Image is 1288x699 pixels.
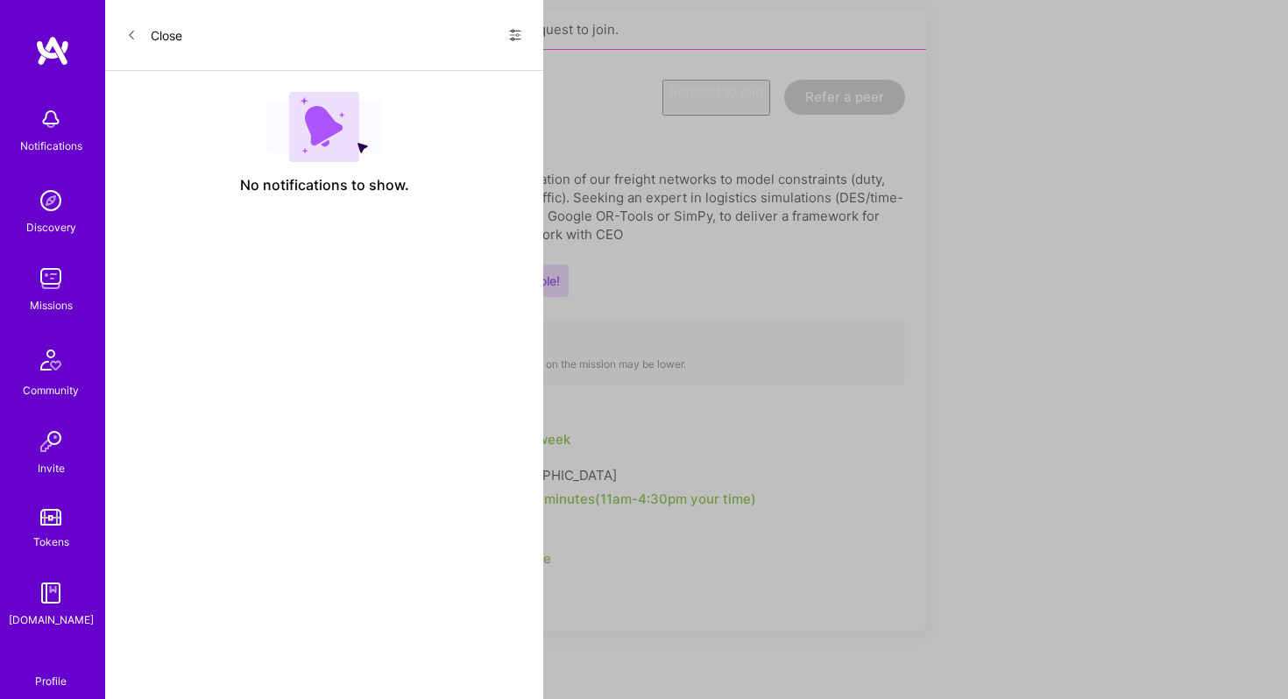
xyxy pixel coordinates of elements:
[240,176,409,194] span: No notifications to show.
[33,533,69,551] div: Tokens
[33,424,68,459] img: Invite
[30,296,73,314] div: Missions
[20,137,82,155] div: Notifications
[38,459,65,477] div: Invite
[23,381,79,399] div: Community
[9,611,94,629] div: [DOMAIN_NAME]
[33,261,68,296] img: teamwork
[33,102,68,137] img: bell
[35,672,67,688] div: Profile
[266,92,382,162] img: empty
[29,653,73,688] a: Profile
[126,21,182,49] button: Close
[26,218,76,237] div: Discovery
[33,575,68,611] img: guide book
[35,35,70,67] img: logo
[40,509,61,526] img: tokens
[30,339,72,381] img: Community
[33,183,68,218] img: discovery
